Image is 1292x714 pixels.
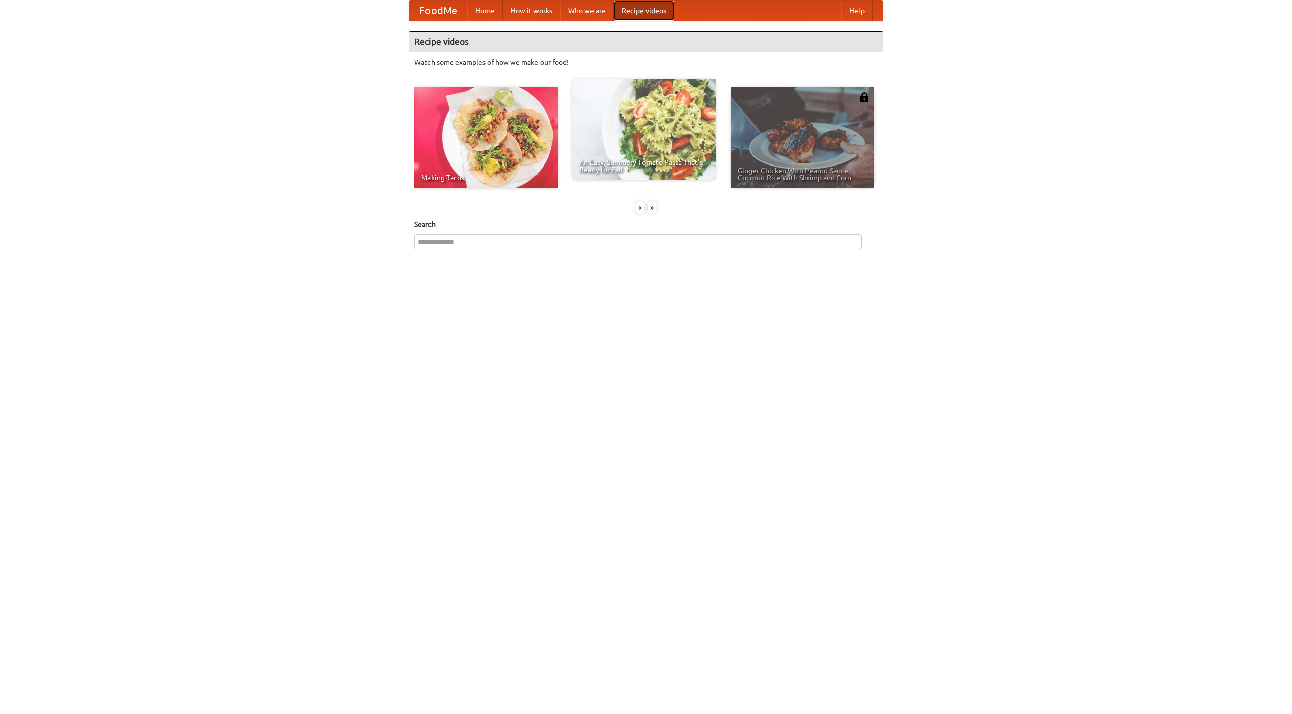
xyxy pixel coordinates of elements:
span: An Easy, Summery Tomato Pasta That's Ready for Fall [579,159,709,173]
h5: Search [414,219,878,229]
a: Help [841,1,873,21]
div: « [635,201,644,214]
span: Making Tacos [421,174,551,181]
a: Recipe videos [614,1,674,21]
img: 483408.png [859,92,869,102]
a: Home [467,1,503,21]
div: » [648,201,657,214]
a: Making Tacos [414,87,558,188]
a: FoodMe [409,1,467,21]
a: An Easy, Summery Tomato Pasta That's Ready for Fall [572,79,716,180]
a: How it works [503,1,560,21]
a: Who we are [560,1,614,21]
p: Watch some examples of how we make our food! [414,57,878,67]
h4: Recipe videos [409,32,883,52]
